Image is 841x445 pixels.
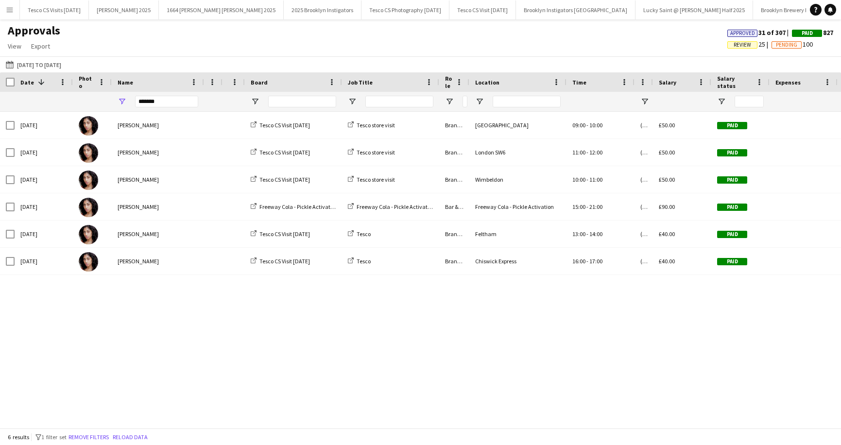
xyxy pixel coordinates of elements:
[357,176,395,183] span: Tesco store visit
[475,97,484,106] button: Open Filter Menu
[112,112,204,138] div: [PERSON_NAME]
[572,149,585,156] span: 11:00
[357,257,371,265] span: Tesco
[79,75,94,89] span: Photo
[259,121,310,129] span: Tesco CS Visit [DATE]
[112,166,204,193] div: [PERSON_NAME]
[727,40,772,49] span: 25
[348,257,371,265] a: Tesco
[463,96,467,107] input: Role Filter Input
[348,176,395,183] a: Tesco store visit
[348,203,435,210] a: Freeway Cola - Pickle Activation
[357,203,435,210] span: Freeway Cola - Pickle Activation
[251,79,268,86] span: Board
[589,230,602,238] span: 14:00
[439,193,469,220] div: Bar & Catering (Bar Tender)
[15,193,73,220] div: [DATE]
[445,75,452,89] span: Role
[659,149,675,156] span: £50.00
[79,252,98,272] img: Siobhan Athwal
[79,198,98,217] img: Siobhan Athwal
[251,149,310,156] a: Tesco CS Visit [DATE]
[89,0,159,19] button: [PERSON_NAME] 2025
[586,149,588,156] span: -
[348,230,371,238] a: Tesco
[67,432,111,443] button: Remove filters
[259,257,310,265] span: Tesco CS Visit [DATE]
[251,257,310,265] a: Tesco CS Visit [DATE]
[572,176,585,183] span: 10:00
[112,221,204,247] div: [PERSON_NAME]
[659,176,675,183] span: £50.00
[586,176,588,183] span: -
[589,121,602,129] span: 10:00
[802,30,813,36] span: Paid
[572,203,585,210] span: 15:00
[717,149,747,156] span: Paid
[717,75,752,89] span: Salary status
[439,221,469,247] div: Brand Ambassador
[361,0,449,19] button: Tesco CS Photography [DATE]
[439,112,469,138] div: Brand Ambassador
[15,248,73,274] div: [DATE]
[284,0,361,19] button: 2025 Brooklyn Instigators
[730,30,755,36] span: Approved
[268,96,336,107] input: Board Filter Input
[251,176,310,183] a: Tesco CS Visit [DATE]
[112,193,204,220] div: [PERSON_NAME]
[734,42,751,48] span: Review
[4,40,25,52] a: View
[259,176,310,183] span: Tesco CS Visit [DATE]
[717,204,747,211] span: Paid
[717,258,747,265] span: Paid
[31,42,50,51] span: Export
[772,40,813,49] span: 100
[589,203,602,210] span: 21:00
[775,79,801,86] span: Expenses
[717,176,747,184] span: Paid
[516,0,635,19] button: Brooklyn Instigators [GEOGRAPHIC_DATA]
[112,139,204,166] div: [PERSON_NAME]
[251,203,338,210] a: Freeway Cola - Pickle Activation
[589,257,602,265] span: 17:00
[792,28,833,37] span: 827
[635,166,653,193] div: (GMT/BST) [GEOGRAPHIC_DATA]
[572,257,585,265] span: 16:00
[659,79,676,86] span: Salary
[493,96,561,107] input: Location Filter Input
[259,149,310,156] span: Tesco CS Visit [DATE]
[251,121,310,129] a: Tesco CS Visit [DATE]
[15,221,73,247] div: [DATE]
[8,42,21,51] span: View
[659,121,675,129] span: £50.00
[635,139,653,166] div: (GMT/BST) [GEOGRAPHIC_DATA]
[15,112,73,138] div: [DATE]
[20,79,34,86] span: Date
[135,96,198,107] input: Name Filter Input
[112,248,204,274] div: [PERSON_NAME]
[27,40,54,52] a: Export
[717,97,726,106] button: Open Filter Menu
[469,166,566,193] div: Wimbeldon
[348,79,373,86] span: Job Title
[572,121,585,129] span: 09:00
[469,112,566,138] div: [GEOGRAPHIC_DATA]
[586,230,588,238] span: -
[159,0,284,19] button: 1664 [PERSON_NAME] [PERSON_NAME] 2025
[589,149,602,156] span: 12:00
[469,221,566,247] div: Feltham
[15,139,73,166] div: [DATE]
[251,230,310,238] a: Tesco CS Visit [DATE]
[15,166,73,193] div: [DATE]
[717,122,747,129] span: Paid
[79,171,98,190] img: Siobhan Athwal
[357,149,395,156] span: Tesco store visit
[4,59,63,70] button: [DATE] to [DATE]
[640,97,649,106] button: Open Filter Menu
[20,0,89,19] button: Tesco CS Visits [DATE]
[348,149,395,156] a: Tesco store visit
[735,96,764,107] input: Salary status Filter Input
[251,97,259,106] button: Open Filter Menu
[717,231,747,238] span: Paid
[635,112,653,138] div: (GMT/BST) [GEOGRAPHIC_DATA]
